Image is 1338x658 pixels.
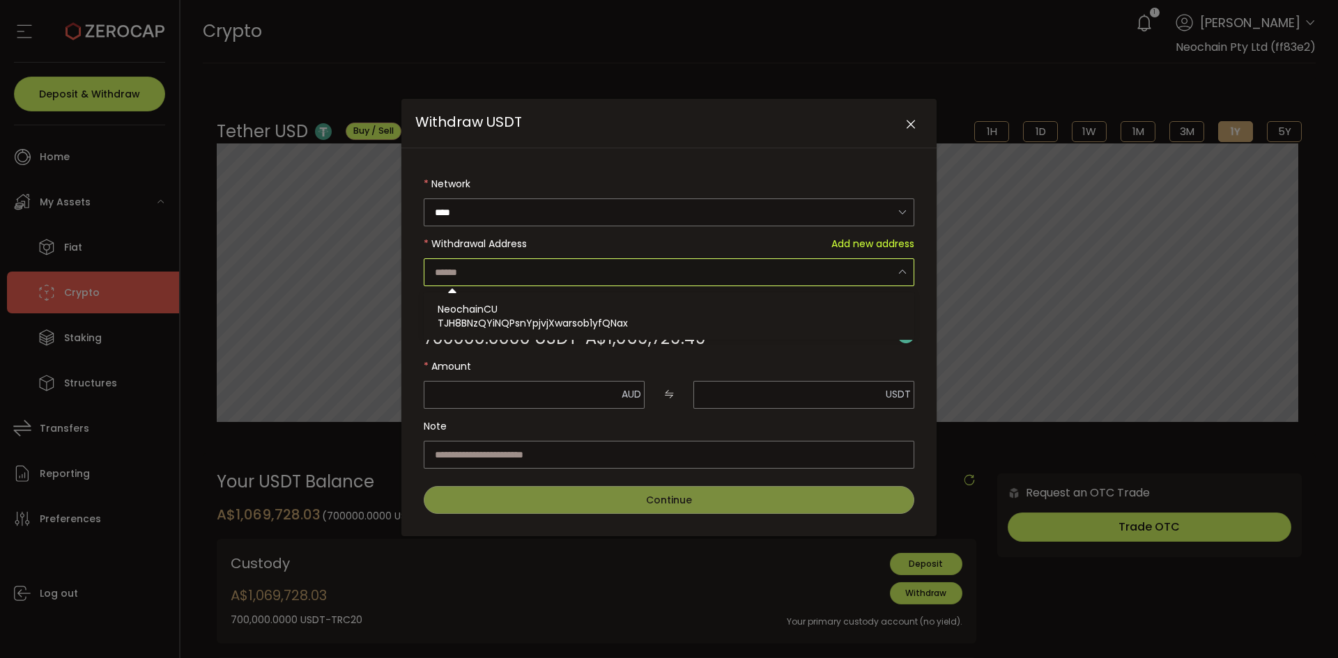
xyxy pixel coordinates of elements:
[1268,591,1338,658] iframe: Chat Widget
[431,237,527,251] span: Withdrawal Address
[424,486,914,514] button: Continue
[585,330,706,347] span: A$1,069,729.49
[831,230,914,258] span: Add new address
[424,330,706,347] div: ~
[438,316,628,330] span: TJH8BNzQYiNQPsnYpjvjXwarsob1yfQNax
[438,302,498,316] span: NeochainCU
[424,412,914,440] label: Note
[415,112,522,132] span: Withdraw USDT
[646,493,692,507] span: Continue
[898,113,923,137] button: Close
[886,387,911,401] span: USDT
[424,330,577,347] span: 700000.0000 USDT
[622,387,641,401] span: AUD
[424,352,914,380] label: Amount
[424,170,914,198] label: Network
[401,99,937,536] div: Withdraw USDT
